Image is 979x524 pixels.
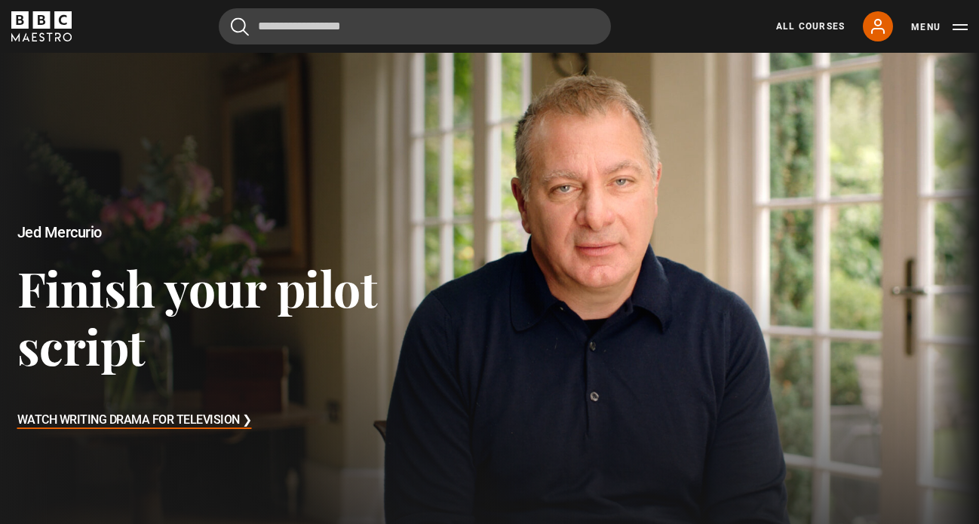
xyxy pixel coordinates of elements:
svg: BBC Maestro [11,11,72,41]
h3: Watch Writing Drama for Television ❯ [17,409,252,432]
input: Search [219,8,611,44]
button: Submit the search query [231,17,249,36]
h2: Jed Mercurio [17,224,490,241]
button: Toggle navigation [911,20,968,35]
a: All Courses [776,20,845,33]
h3: Finish your pilot script [17,259,490,375]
